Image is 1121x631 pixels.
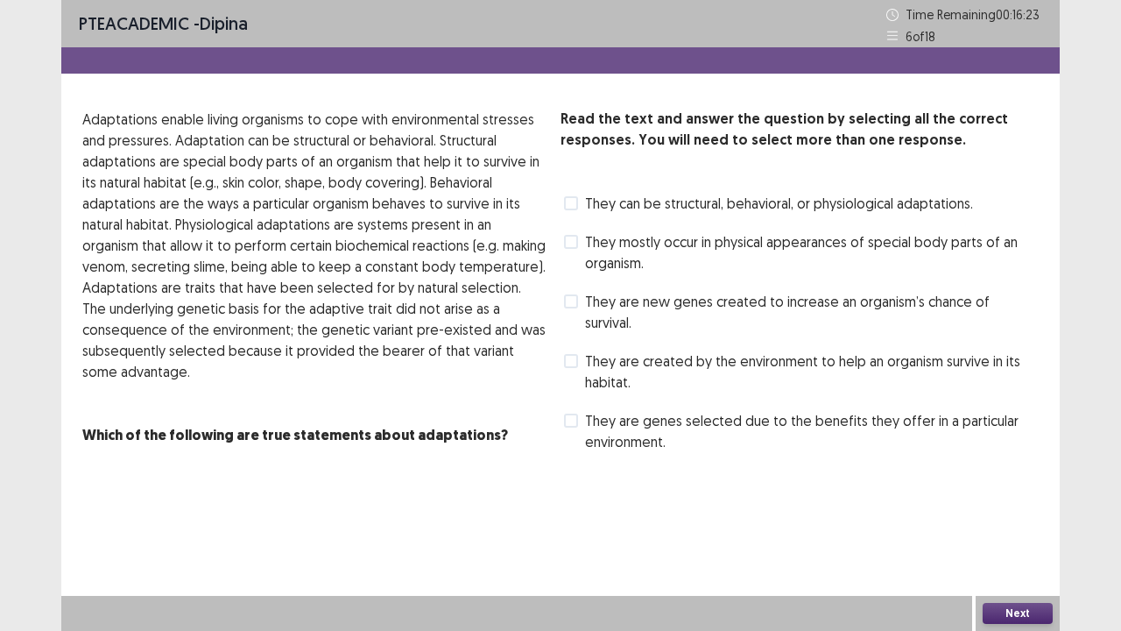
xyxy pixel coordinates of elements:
span: They are created by the environment to help an organism survive in its habitat. [585,351,1039,393]
button: Next [983,603,1053,624]
span: They are genes selected due to the benefits they offer in a particular environment. [585,410,1039,452]
p: - dipina [79,11,248,37]
span: They are new genes created to increase an organism’s chance of survival. [585,291,1039,333]
p: 6 of 18 [906,27,935,46]
p: Read the text and answer the question by selecting all the correct responses. You will need to se... [560,109,1039,151]
p: Adaptations enable living organisms to cope with environmental stresses and pressures. Adaptation... [82,109,546,382]
span: PTE academic [79,12,189,34]
span: They can be structural, behavioral, or physiological adaptations. [585,193,973,214]
span: They mostly occur in physical appearances of special body parts of an organism. [585,231,1039,273]
strong: Which of the following are true statements about adaptations? [82,426,508,444]
p: Time Remaining 00 : 16 : 23 [906,5,1042,24]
